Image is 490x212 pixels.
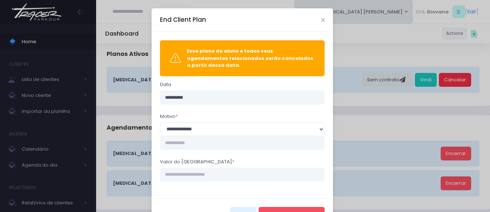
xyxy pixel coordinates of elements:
[160,158,234,166] label: Valor do [GEOGRAPHIC_DATA]
[321,18,325,22] button: Close
[160,81,171,88] label: Data
[160,113,178,120] label: Motivo
[160,15,206,24] h5: End Client Plan
[187,48,315,69] div: Esse plano do aluno e todos seus agendamentos relacionados serão cancelados a partir dessa data.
